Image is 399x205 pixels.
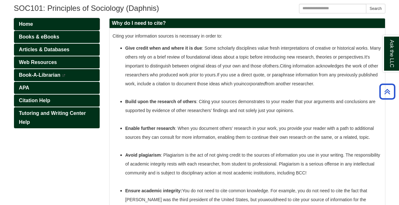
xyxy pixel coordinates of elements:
span: APA [19,85,30,90]
strong: Avoid plagiarism [125,152,161,158]
a: Tutoring and Writing Center Help [14,107,100,128]
a: Home [14,18,100,30]
strong: Ensure academic integrity: [125,188,182,193]
a: Citation Help [14,95,100,107]
span: Tutoring and Writing Center Help [19,110,86,125]
a: Book-A-Librarian [14,69,100,81]
span: Citation Help [19,98,50,103]
span: : Plagiarism is the act of not giving credit to the sources of information you use in your writin... [125,152,380,175]
span: Book-A-Librarian [19,72,61,78]
a: Web Resources [14,56,100,68]
span: Articles & Databases [19,47,70,52]
i: This link opens in a new window [62,74,66,77]
a: APA [14,82,100,94]
div: Guide Pages [14,18,100,128]
h1: SOC101: Principles of Sociology (Daphnis) [14,4,385,13]
span: It's important to distinguish between original ideas of your own and those of [125,54,370,68]
em: would [265,197,277,202]
a: Articles & Databases [14,44,100,56]
strong: Build upon the research of others [125,99,196,104]
strong: Enable further research [125,126,175,131]
button: Search [366,4,385,13]
span: Web Resources [19,60,57,65]
span: Home [19,21,33,27]
span: : Citing your sources demonstrates to your reader that your arguments and conclusions are support... [125,99,376,113]
span: Citing your information sources is necessary in order to: [113,33,222,39]
a: Back to Top [377,87,397,96]
strong: Give credit when and where it is due [125,46,202,51]
h2: Why do I need to cite? [110,18,385,28]
span: : When you document others’ research in your work, you provide your reader with a path to additio... [125,126,374,140]
span: : Some scholarly disciplines value fresh interpretations of creative or historical works. Many ot... [125,46,381,95]
em: incorporated [241,81,266,86]
span: others. [266,63,280,68]
span: Books & eBooks [19,34,59,39]
a: Books & eBooks [14,31,100,43]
